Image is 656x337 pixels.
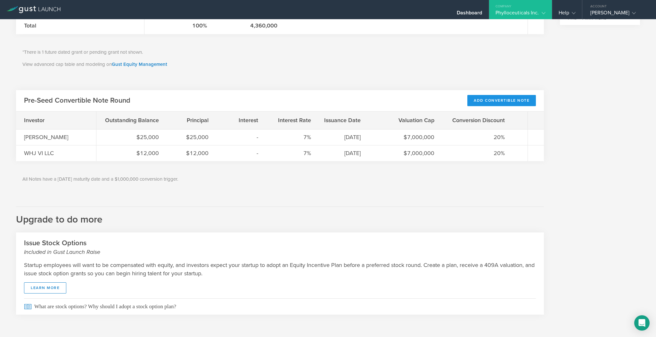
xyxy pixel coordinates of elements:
[327,116,364,124] div: Issuance Date
[175,149,209,157] div: $12,000
[104,133,159,141] div: $25,000
[450,149,505,157] div: 20%
[496,10,545,19] div: Phylloceuticals Inc.
[175,116,209,124] div: Principal
[274,116,311,124] div: Interest Rate
[225,133,258,141] div: -
[104,149,159,157] div: $12,000
[559,10,576,19] div: Help
[225,116,258,124] div: Interest
[327,149,364,157] div: [DATE]
[467,95,536,106] div: Add Convertible Note
[380,149,434,157] div: $7,000,000
[24,239,536,256] h2: Issue Stock Options
[24,133,88,141] div: [PERSON_NAME]
[380,116,434,124] div: Valuation Cap
[16,207,544,226] h2: Upgrade to do more
[24,298,536,315] span: What are stock options? Why should I adopt a stock option plan?
[450,133,505,141] div: 20%
[22,49,537,56] p: *There is 1 future dated grant or pending grant not shown.
[274,133,311,141] div: 7%
[223,21,277,30] div: 4,360,000
[175,133,209,141] div: $25,000
[274,149,311,157] div: 7%
[450,116,505,124] div: Conversion Discount
[457,10,482,19] div: Dashboard
[112,61,167,67] a: Gust Equity Management
[24,261,536,278] p: Startup employees will want to be compensated with equity, and investors expect your startup to a...
[225,149,258,157] div: -
[24,21,136,30] div: Total
[24,282,66,294] a: learn more
[380,133,434,141] div: $7,000,000
[24,116,88,124] div: Investor
[22,176,537,183] p: All Notes have a [DATE] maturity date and a $1,000,000 conversion trigger.
[634,315,650,331] div: Open Intercom Messenger
[16,298,544,315] a: What are stock options? Why should I adopt a stock option plan?
[24,248,536,256] small: Included in Gust Launch Raise
[590,10,645,19] div: [PERSON_NAME]
[24,149,88,157] div: WHJ VI LLC
[152,21,207,30] div: 100%
[22,61,537,68] p: View advanced cap table and modeling on
[24,96,130,105] h2: Pre-Seed Convertible Note Round
[327,133,364,141] div: [DATE]
[104,116,159,124] div: Outstanding Balance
